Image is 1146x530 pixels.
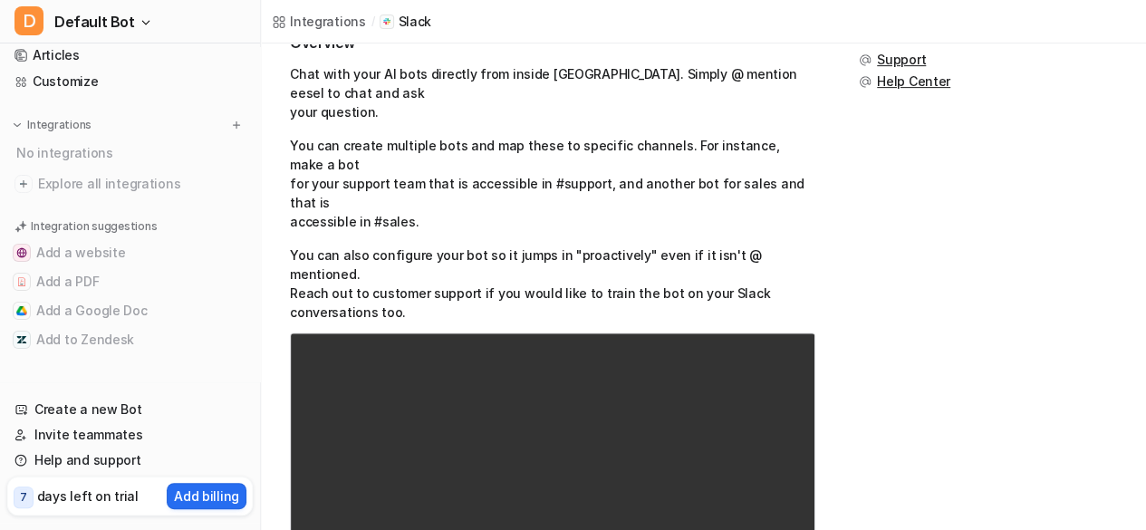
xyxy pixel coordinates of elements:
img: Slack icon [382,16,391,27]
p: Integration suggestions [31,218,157,235]
img: Add a PDF [16,276,27,287]
p: Integrations [27,118,91,132]
span: Explore all integrations [38,169,246,198]
a: Help and support [7,448,253,473]
button: Help Center [859,72,950,91]
a: Create a new Bot [7,397,253,422]
img: menu_add.svg [230,119,243,131]
p: You can create multiple bots and map these to specific channels. For instance, make a bot for you... [290,136,815,231]
button: Add a websiteAdd a website [7,238,253,267]
img: Add a website [16,247,27,258]
button: Add a PDFAdd a PDF [7,267,253,296]
span: Support [877,51,926,69]
img: Add to Zendesk [16,334,27,345]
span: Help Center [877,72,950,91]
a: Slack iconSlack [380,13,431,31]
span: D [14,6,43,35]
span: Default Bot [54,9,135,34]
a: Customize [7,69,253,94]
a: Articles [7,43,253,68]
img: support.svg [859,53,872,66]
button: Integrations [7,116,97,134]
a: Explore all integrations [7,171,253,197]
button: Add to ZendeskAdd to Zendesk [7,325,253,354]
img: support.svg [859,75,872,88]
p: Chat with your AI bots directly from inside [GEOGRAPHIC_DATA]. Simply @ mention eesel to chat and... [290,64,815,121]
img: explore all integrations [14,175,33,193]
img: expand menu [11,119,24,131]
button: Support [859,51,950,69]
div: Integrations [290,12,366,31]
a: Invite teammates [7,422,253,448]
img: Add a Google Doc [16,305,27,316]
p: You can also configure your bot so it jumps in "proactively" even if it isn't @ mentioned. Reach ... [290,246,815,322]
p: Add billing [174,487,239,506]
div: No integrations [11,138,253,168]
span: / [371,14,375,30]
button: Add a Google DocAdd a Google Doc [7,296,253,325]
button: Add billing [167,483,246,509]
p: 7 [20,489,27,506]
a: Integrations [272,12,366,31]
p: days left on trial [37,487,139,506]
p: Slack [398,13,431,31]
